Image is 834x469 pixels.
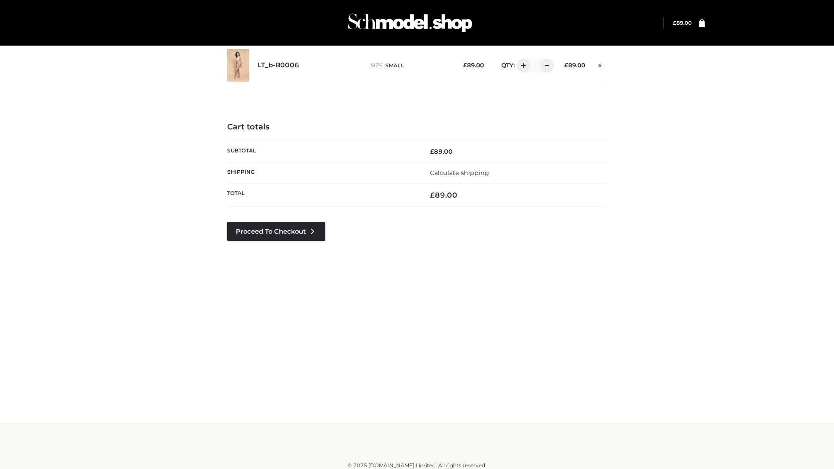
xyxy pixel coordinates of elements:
span: SMALL [385,62,404,69]
span: £ [430,191,435,199]
span: £ [564,62,568,69]
img: Schmodel Admin 964 [345,6,475,40]
th: Subtotal [227,141,417,162]
bdi: 89.00 [463,62,484,69]
a: Remove this item [594,59,607,70]
span: £ [430,148,434,155]
span: £ [463,62,467,69]
a: £89.00 [673,20,692,26]
th: Shipping [227,162,417,183]
h4: Cart totals [227,122,607,132]
bdi: 89.00 [430,191,457,199]
a: Calculate shipping [430,169,489,177]
th: Total [227,184,417,207]
a: Proceed to Checkout [227,222,325,241]
bdi: 89.00 [673,20,692,26]
bdi: 89.00 [564,62,585,69]
div: QTY: [493,59,551,73]
bdi: 89.00 [430,148,453,155]
p: size : [371,62,450,69]
a: LT_b-B0006 [258,61,299,69]
span: £ [673,20,676,26]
